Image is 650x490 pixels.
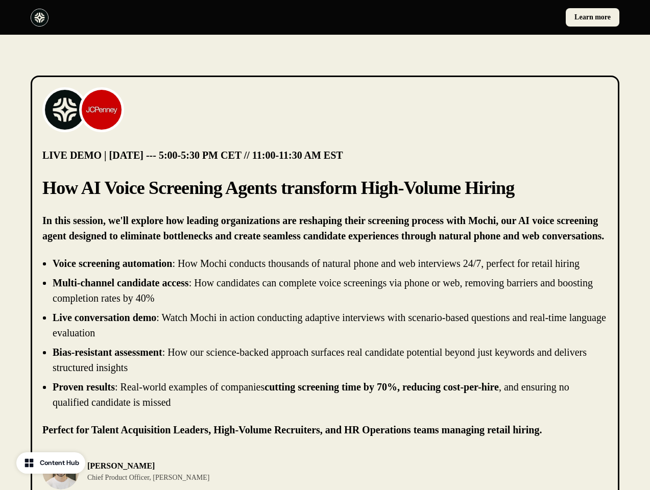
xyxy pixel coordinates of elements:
strong: Live conversation demo [53,312,156,323]
strong: LIVE DEMO | [DATE] --- 5:00-5:30 PM CET // 11:00-11:30 AM EST [42,150,343,161]
p: : How our science-backed approach surfaces real candidate potential beyond just keywords and deli... [53,347,587,373]
strong: Bias-resistant assessment [53,347,162,358]
strong: Voice screening automation [53,258,172,269]
p: : How candidates can complete voice screenings via phone or web, removing barriers and boosting c... [53,277,593,304]
strong: Proven results [53,381,115,393]
p: Chief Product Officer, [PERSON_NAME] [87,472,209,483]
p: : Watch Mochi in action conducting adaptive interviews with scenario-based questions and real-tim... [53,312,606,338]
p: How AI Voice Screening Agents transform High-Volume Hiring [42,175,608,201]
p: : Real-world examples of companies , and ensuring no qualified candidate is missed [53,381,569,408]
p: : How Mochi conducts thousands of natural phone and web interviews 24/7, perfect for retail hiring [53,258,580,269]
div: Content Hub [40,458,79,468]
button: Content Hub [16,452,85,474]
a: Learn more [566,8,619,27]
strong: Multi-channel candidate access [53,277,189,288]
strong: Perfect for Talent Acquisition Leaders, High-Volume Recruiters, and HR Operations teams managing ... [42,424,542,435]
strong: cutting screening time by 70%, reducing cost-per-hire [264,381,499,393]
strong: In this session, we'll explore how leading organizations are reshaping their screening process wi... [42,215,604,241]
p: [PERSON_NAME] [87,460,209,472]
